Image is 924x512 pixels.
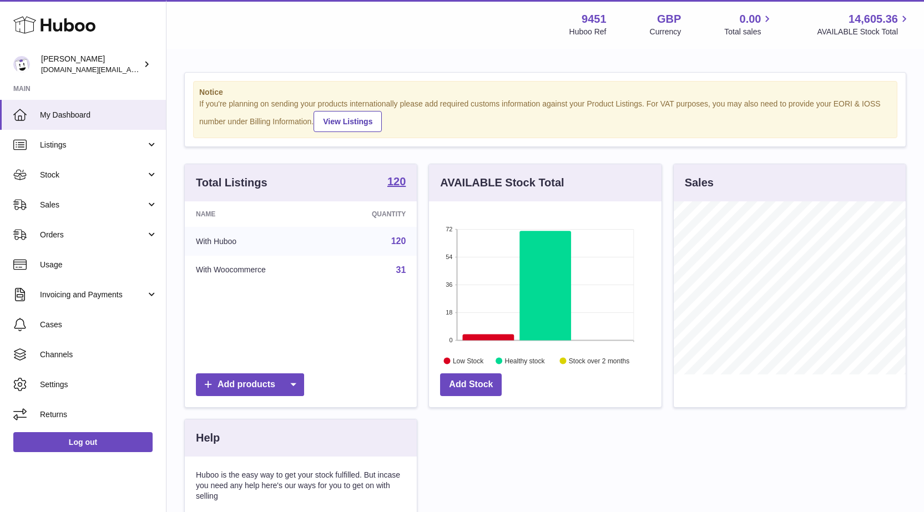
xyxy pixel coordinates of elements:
th: Quantity [329,201,417,227]
a: 120 [391,236,406,246]
text: 0 [450,337,453,343]
h3: AVAILABLE Stock Total [440,175,564,190]
text: 36 [446,281,453,288]
div: [PERSON_NAME] [41,54,141,75]
span: [DOMAIN_NAME][EMAIL_ADDRESS][DOMAIN_NAME] [41,65,221,74]
span: Orders [40,230,146,240]
text: Stock over 2 months [569,357,629,364]
img: amir.ch@gmail.com [13,56,30,73]
text: 18 [446,309,453,316]
strong: Notice [199,87,891,98]
a: Log out [13,432,153,452]
text: 54 [446,254,453,260]
span: Stock [40,170,146,180]
span: 0.00 [740,12,761,27]
span: Channels [40,349,158,360]
div: If you're planning on sending your products internationally please add required customs informati... [199,99,891,132]
a: 14,605.36 AVAILABLE Stock Total [817,12,911,37]
span: 14,605.36 [849,12,898,27]
span: Cases [40,320,158,330]
span: My Dashboard [40,110,158,120]
div: Huboo Ref [569,27,607,37]
span: Settings [40,379,158,390]
span: Returns [40,409,158,420]
text: Healthy stock [505,357,546,364]
span: Invoicing and Payments [40,290,146,300]
strong: 9451 [582,12,607,27]
span: Total sales [724,27,774,37]
text: 72 [446,226,453,232]
div: Currency [650,27,681,37]
a: 0.00 Total sales [724,12,774,37]
a: Add Stock [440,373,502,396]
td: With Woocommerce [185,256,329,285]
a: View Listings [314,111,382,132]
a: Add products [196,373,304,396]
h3: Sales [685,175,714,190]
span: Sales [40,200,146,210]
p: Huboo is the easy way to get your stock fulfilled. But incase you need any help here's our ways f... [196,470,406,501]
text: Low Stock [453,357,484,364]
a: 120 [387,176,406,189]
strong: GBP [657,12,681,27]
span: AVAILABLE Stock Total [817,27,911,37]
a: 31 [396,265,406,275]
h3: Help [196,430,220,445]
td: With Huboo [185,227,329,256]
th: Name [185,201,329,227]
span: Listings [40,140,146,150]
h3: Total Listings [196,175,267,190]
span: Usage [40,260,158,270]
strong: 120 [387,176,406,187]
